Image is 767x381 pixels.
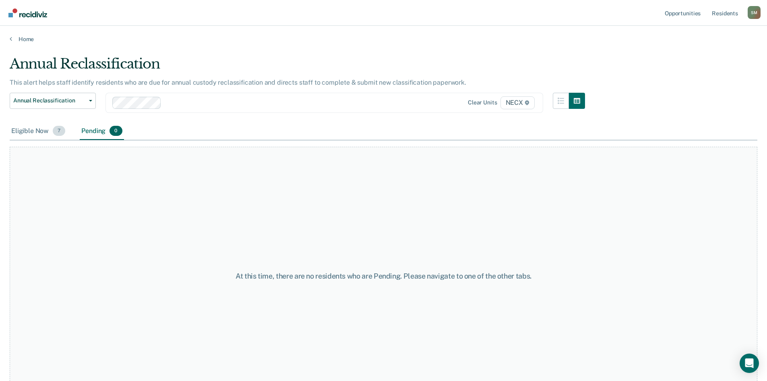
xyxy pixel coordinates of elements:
[468,99,497,106] div: Clear units
[500,96,535,109] span: NECX
[197,272,571,281] div: At this time, there are no residents who are Pending. Please navigate to one of the other tabs.
[10,93,96,109] button: Annual Reclassification
[748,6,761,19] div: S M
[10,35,757,43] a: Home
[110,126,122,136] span: 0
[10,123,67,140] div: Eligible Now7
[80,123,124,140] div: Pending0
[13,97,86,104] span: Annual Reclassification
[53,126,65,136] span: 7
[8,8,47,17] img: Recidiviz
[10,79,466,86] p: This alert helps staff identify residents who are due for annual custody reclassification and dir...
[740,354,759,373] div: Open Intercom Messenger
[10,56,585,79] div: Annual Reclassification
[748,6,761,19] button: Profile dropdown button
